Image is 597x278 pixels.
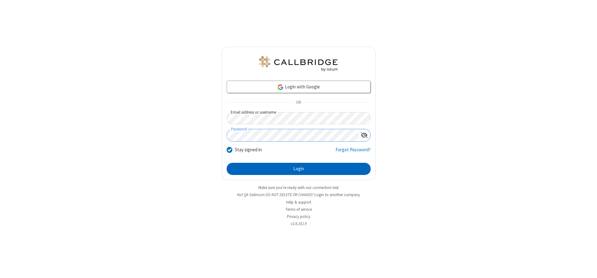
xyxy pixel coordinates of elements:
div: Show password [358,129,370,141]
a: Make sure you're ready with our connection test [258,185,339,190]
a: Help & support [286,200,311,205]
input: Email address or username [227,112,371,124]
button: Login [227,163,371,175]
a: Login with Google [227,81,371,93]
label: Stay signed in [235,146,262,153]
li: v2.6.352.9 [222,221,376,227]
img: QA Selenium DO NOT DELETE OR CHANGE [258,56,339,71]
img: google-icon.png [277,84,284,91]
a: Terms of service [285,207,312,212]
button: Login to another company [314,192,360,198]
input: Password [227,129,358,141]
li: Not QA Selenium DO NOT DELETE OR CHANGE? [222,192,376,198]
span: OR [294,98,303,107]
a: Forgot Password? [336,146,371,158]
a: Privacy policy [287,214,310,219]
